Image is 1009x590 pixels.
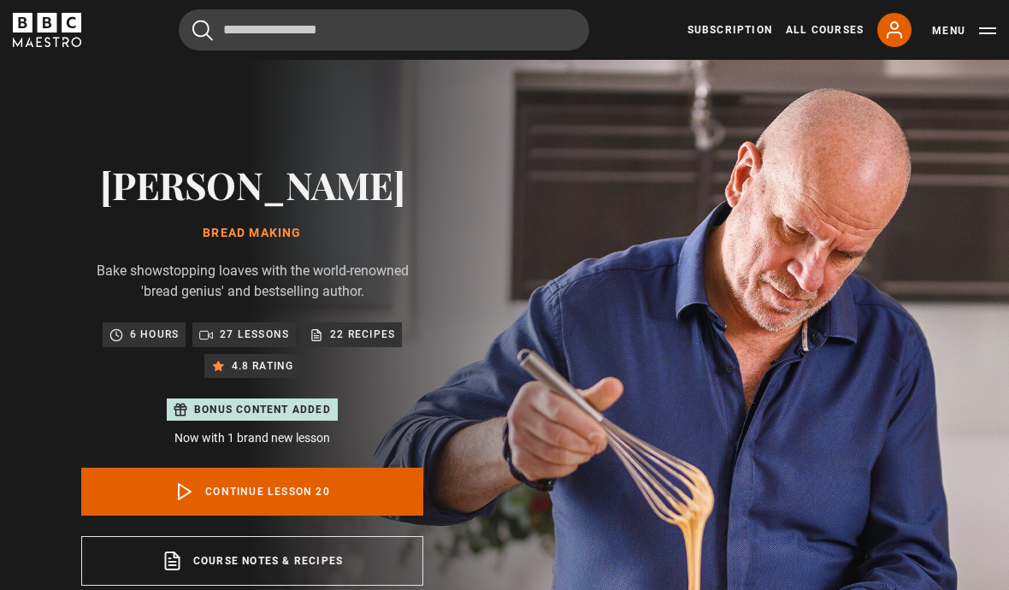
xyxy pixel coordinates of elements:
[13,13,81,47] svg: BBC Maestro
[179,9,589,50] input: Search
[194,402,331,417] p: Bonus content added
[786,22,864,38] a: All Courses
[81,468,423,516] a: Continue lesson 20
[130,326,179,343] p: 6 hours
[192,20,213,41] button: Submit the search query
[81,536,423,586] a: Course notes & recipes
[687,22,772,38] a: Subscription
[81,162,423,206] h2: [PERSON_NAME]
[330,326,395,343] p: 22 recipes
[81,261,423,302] p: Bake showstopping loaves with the world-renowned 'bread genius' and bestselling author.
[232,357,294,375] p: 4.8 rating
[932,22,996,39] button: Toggle navigation
[220,326,289,343] p: 27 lessons
[81,227,423,240] h1: Bread Making
[81,429,423,447] p: Now with 1 brand new lesson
